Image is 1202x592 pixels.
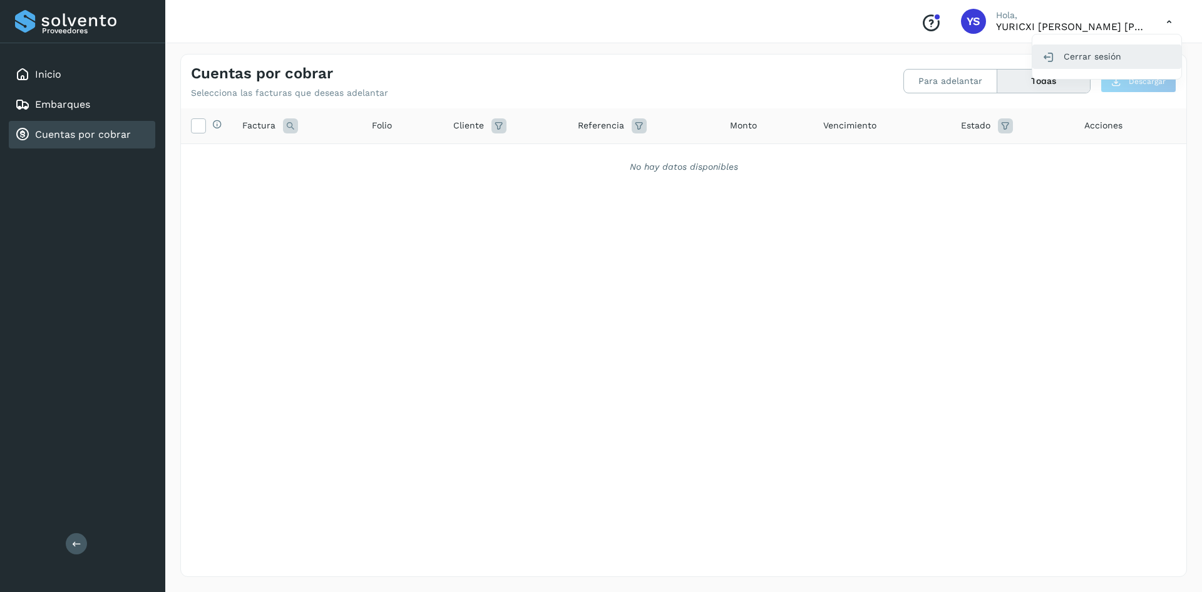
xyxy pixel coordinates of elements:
a: Cuentas por cobrar [35,128,131,140]
p: Proveedores [42,26,150,35]
div: Cerrar sesión [1032,44,1181,68]
a: Embarques [35,98,90,110]
div: Cuentas por cobrar [9,121,155,148]
a: Inicio [35,68,61,80]
div: Embarques [9,91,155,118]
div: Inicio [9,61,155,88]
